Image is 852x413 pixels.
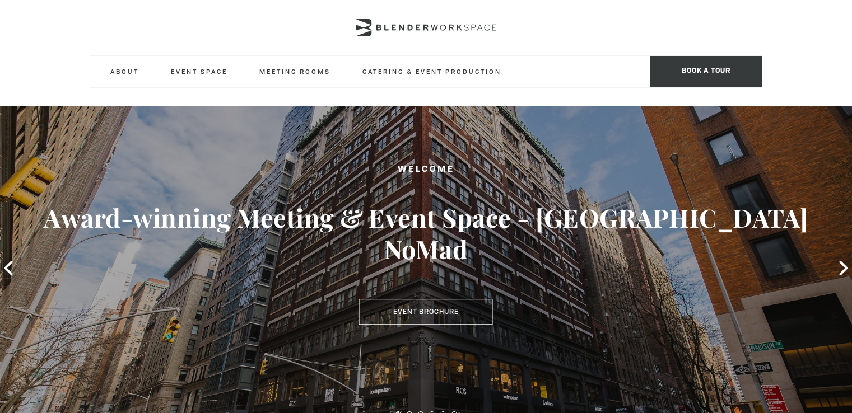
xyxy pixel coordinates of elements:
[43,163,809,177] h2: Welcome
[359,299,493,325] a: Event Brochure
[43,202,809,265] h3: Award-winning Meeting & Event Space - [GEOGRAPHIC_DATA] NoMad
[101,56,148,87] a: About
[162,56,236,87] a: Event Space
[353,56,510,87] a: Catering & Event Production
[250,56,339,87] a: Meeting Rooms
[650,56,762,87] span: Book a tour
